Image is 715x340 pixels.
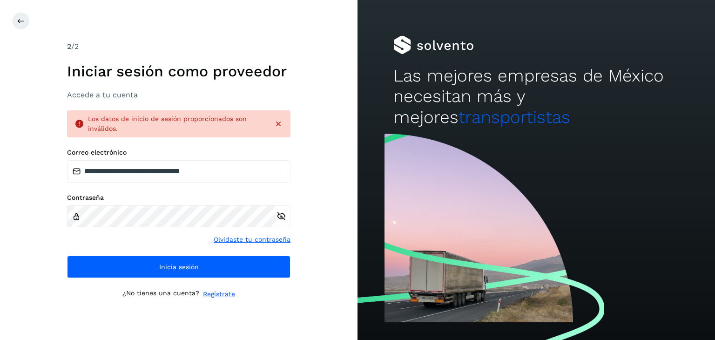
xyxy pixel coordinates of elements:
span: Inicia sesión [159,264,199,270]
h2: Las mejores empresas de México necesitan más y mejores [393,66,679,128]
div: Los datos de inicio de sesión proporcionados son inválidos. [88,114,266,134]
label: Contraseña [67,194,290,202]
button: Inicia sesión [67,256,290,278]
span: 2 [67,42,71,51]
h3: Accede a tu cuenta [67,90,290,99]
h1: Iniciar sesión como proveedor [67,62,290,80]
a: Regístrate [203,289,235,299]
p: ¿No tienes una cuenta? [122,289,199,299]
a: Olvidaste tu contraseña [214,235,290,245]
label: Correo electrónico [67,149,290,156]
div: /2 [67,41,290,52]
span: transportistas [459,107,570,127]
